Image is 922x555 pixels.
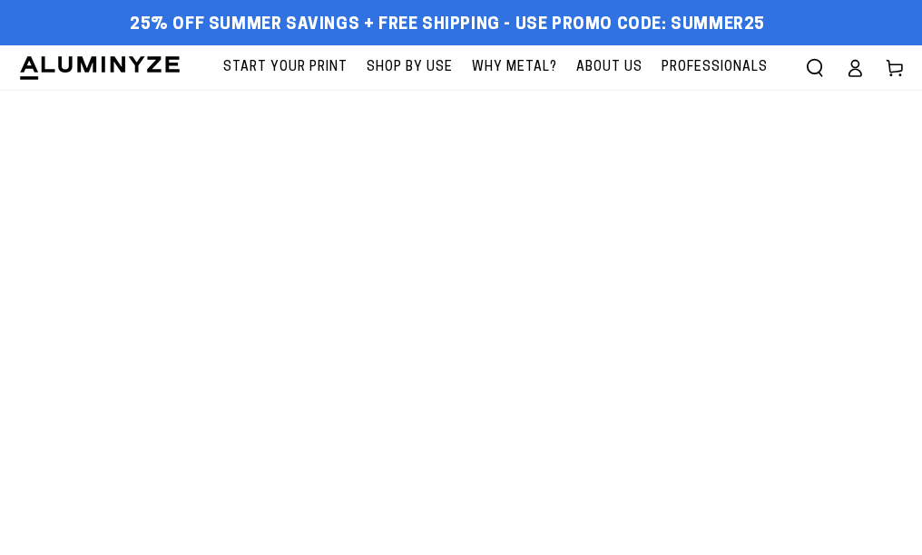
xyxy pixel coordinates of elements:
[652,45,777,90] a: Professionals
[576,56,642,79] span: About Us
[567,45,652,90] a: About Us
[18,54,181,82] img: Aluminyze
[662,56,768,79] span: Professionals
[214,45,357,90] a: Start Your Print
[463,45,566,90] a: Why Metal?
[472,56,557,79] span: Why Metal?
[367,56,453,79] span: Shop By Use
[795,48,835,88] summary: Search our site
[223,56,348,79] span: Start Your Print
[358,45,462,90] a: Shop By Use
[130,15,765,35] span: 25% off Summer Savings + Free Shipping - Use Promo Code: SUMMER25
